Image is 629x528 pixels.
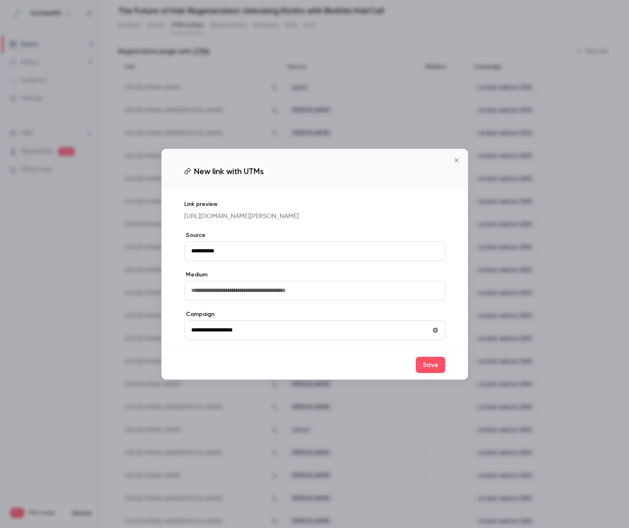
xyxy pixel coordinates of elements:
[184,212,445,221] p: [URL][DOMAIN_NAME][PERSON_NAME]
[448,152,465,168] button: Close
[429,324,442,337] button: utmCampaign
[184,231,445,239] label: Source
[184,271,445,279] label: Medium
[194,165,264,177] span: New link with UTMs
[184,310,445,318] label: Campaign
[184,200,445,208] p: Link preview
[416,357,445,373] button: Save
